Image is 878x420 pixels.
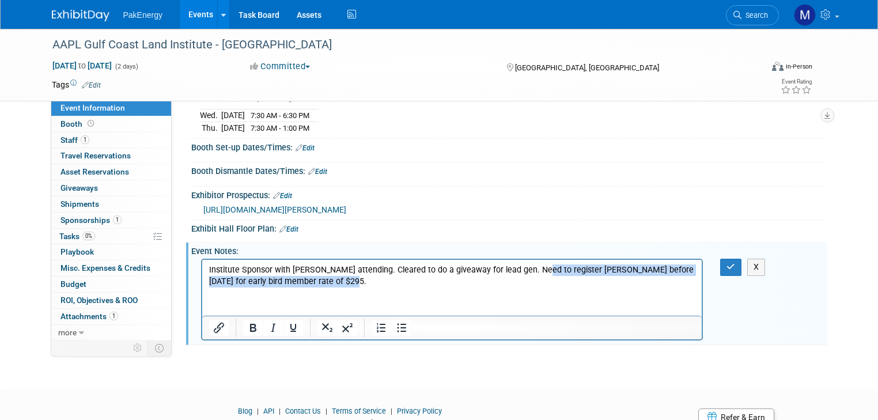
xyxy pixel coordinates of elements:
button: Italic [263,320,283,336]
img: Format-Inperson.png [772,62,784,71]
a: Blog [238,407,252,415]
a: Tasks0% [51,229,171,244]
td: Toggle Event Tabs [147,340,171,355]
a: Playbook [51,244,171,260]
a: Edit [82,81,101,89]
div: AAPL Gulf Coast Land Institute - [GEOGRAPHIC_DATA] [48,35,748,55]
span: Budget [60,279,86,289]
div: In-Person [785,62,812,71]
span: Playbook [60,247,94,256]
span: Staff [60,135,89,145]
a: Terms of Service [332,407,386,415]
a: Edit [296,144,315,152]
img: ExhibitDay [52,10,109,21]
span: | [276,407,283,415]
td: Personalize Event Tab Strip [128,340,148,355]
span: 7:30 AM - 1:00 PM [251,124,309,133]
div: Booth Set-up Dates/Times: [191,139,827,154]
span: Search [741,11,768,20]
a: API [263,407,274,415]
td: [DATE] [221,109,245,122]
iframe: Rich Text Area [202,260,702,316]
span: | [323,407,330,415]
button: Committed [246,60,315,73]
span: 1 [109,312,118,320]
a: more [51,325,171,340]
td: [DATE] [221,122,245,134]
span: Travel Reservations [60,151,131,160]
button: Superscript [338,320,357,336]
span: | [388,407,395,415]
span: [DATE] [DATE] [52,60,112,71]
a: Asset Reservations [51,164,171,180]
span: | [254,407,262,415]
a: Shipments [51,196,171,212]
td: Wed. [200,109,221,122]
td: Thu. [200,122,221,134]
a: Budget [51,277,171,292]
span: Giveaways [60,183,98,192]
button: X [747,259,766,275]
a: Staff1 [51,133,171,148]
span: Misc. Expenses & Credits [60,263,150,273]
a: Privacy Policy [397,407,442,415]
button: Subscript [317,320,337,336]
a: Booth [51,116,171,132]
a: Travel Reservations [51,148,171,164]
button: Numbered list [372,320,391,336]
span: Event Information [60,103,125,112]
a: Edit [273,192,292,200]
span: Booth not reserved yet [85,119,96,128]
span: Attachments [60,312,118,321]
button: Insert/edit link [209,320,229,336]
a: Attachments1 [51,309,171,324]
span: Tasks [59,232,95,241]
span: (2 days) [114,63,138,70]
span: to [77,61,88,70]
button: Bullet list [392,320,411,336]
a: ROI, Objectives & ROO [51,293,171,308]
div: Event Rating [781,79,812,85]
span: Booth [60,119,96,128]
a: Edit [279,225,298,233]
div: Booth Dismantle Dates/Times: [191,162,827,177]
a: Event Information [51,100,171,116]
span: 7:30 AM - 6:30 PM [251,111,309,120]
a: Misc. Expenses & Credits [51,260,171,276]
div: Event Format [700,60,812,77]
div: Event Notes: [191,243,827,257]
span: more [58,328,77,337]
span: Asset Reservations [60,167,129,176]
a: Sponsorships1 [51,213,171,228]
span: 0% [82,232,95,240]
div: Exhibit Hall Floor Plan: [191,220,827,235]
a: Contact Us [285,407,321,415]
img: Mary Walker [794,4,816,26]
td: Tags [52,79,101,90]
span: Shipments [60,199,99,209]
span: ROI, Objectives & ROO [60,296,138,305]
a: Search [726,5,779,25]
a: Edit [308,168,327,176]
a: Giveaways [51,180,171,196]
span: Sponsorships [60,215,122,225]
button: Underline [283,320,303,336]
span: 1 [81,135,89,144]
span: PakEnergy [123,10,162,20]
div: Exhibitor Prospectus: [191,187,827,202]
button: Bold [243,320,263,336]
a: [URL][DOMAIN_NAME][PERSON_NAME] [203,205,346,214]
span: 1 [113,215,122,224]
span: [GEOGRAPHIC_DATA], [GEOGRAPHIC_DATA] [515,63,659,72]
